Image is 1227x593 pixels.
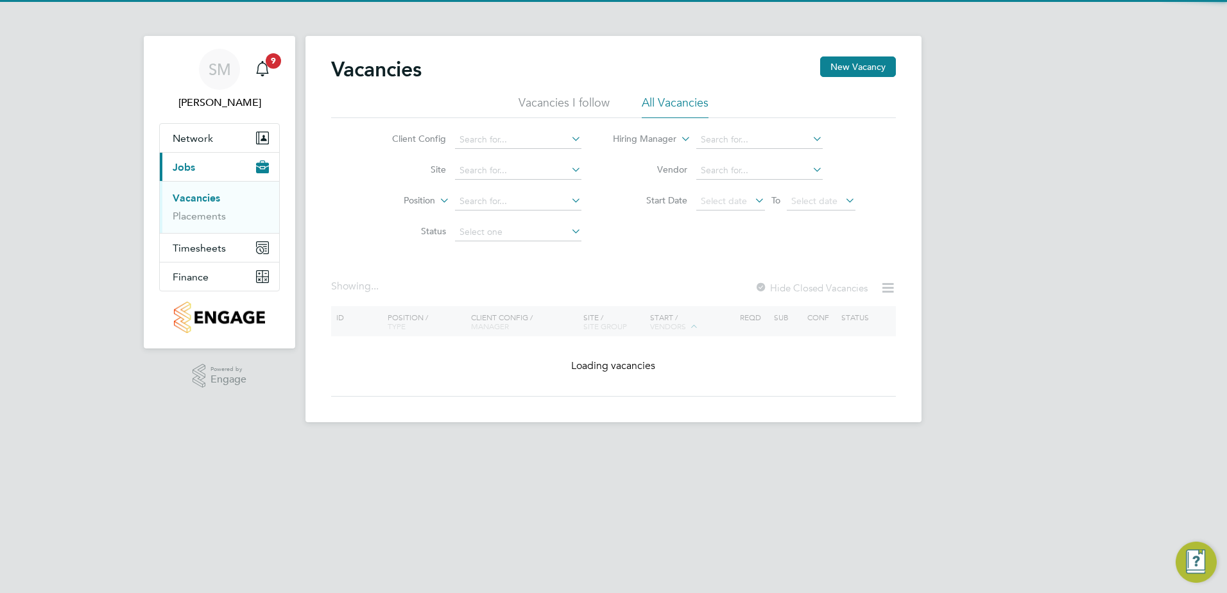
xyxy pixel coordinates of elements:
span: Sarah Montgomery [159,95,280,110]
button: Engage Resource Center [1176,542,1217,583]
span: Jobs [173,161,195,173]
span: Engage [210,374,246,385]
label: Site [372,164,446,175]
label: Hide Closed Vacancies [755,282,868,294]
span: Select date [701,195,747,207]
div: Jobs [160,181,279,233]
h2: Vacancies [331,56,422,82]
a: 9 [250,49,275,90]
span: Timesheets [173,242,226,254]
a: Powered byEngage [193,364,247,388]
input: Search for... [455,162,581,180]
input: Search for... [696,162,823,180]
label: Hiring Manager [603,133,676,146]
input: Select one [455,223,581,241]
li: Vacancies I follow [519,95,610,118]
label: Client Config [372,133,446,144]
span: SM [209,61,231,78]
input: Search for... [696,131,823,149]
a: SM[PERSON_NAME] [159,49,280,110]
button: New Vacancy [820,56,896,77]
button: Network [160,124,279,152]
label: Vendor [613,164,687,175]
span: Select date [791,195,837,207]
button: Jobs [160,153,279,181]
span: Powered by [210,364,246,375]
img: countryside-properties-logo-retina.png [174,302,264,333]
a: Placements [173,210,226,222]
span: To [768,192,784,209]
span: ... [371,280,379,293]
span: Finance [173,271,209,283]
button: Finance [160,262,279,291]
span: Network [173,132,213,144]
div: Showing [331,280,381,293]
li: All Vacancies [642,95,708,118]
label: Position [361,194,435,207]
a: Go to home page [159,302,280,333]
label: Start Date [613,194,687,206]
label: Status [372,225,446,237]
span: 9 [266,53,281,69]
input: Search for... [455,193,581,211]
input: Search for... [455,131,581,149]
button: Timesheets [160,234,279,262]
nav: Main navigation [144,36,295,348]
a: Vacancies [173,192,220,204]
